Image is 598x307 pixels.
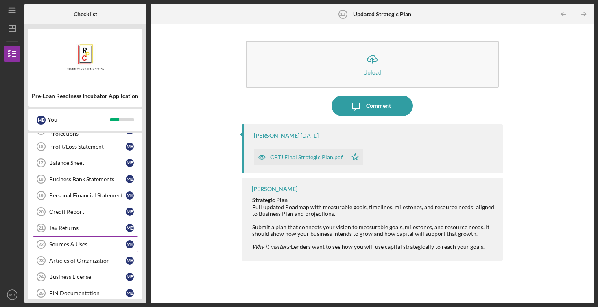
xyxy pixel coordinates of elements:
[126,143,134,151] div: M B
[252,186,297,192] div: [PERSON_NAME]
[48,113,110,127] div: You
[33,236,138,252] a: 22Sources & UsesMB
[126,208,134,216] div: M B
[126,175,134,183] div: M B
[126,273,134,281] div: M B
[366,96,391,116] div: Comment
[33,220,138,236] a: 21Tax ReturnsMB
[270,154,343,160] div: CBTJ Final Strategic Plan.pdf
[126,191,134,200] div: M B
[38,144,43,149] tspan: 16
[49,192,126,199] div: Personal Financial Statement
[340,12,345,17] tspan: 11
[126,224,134,232] div: M B
[39,242,44,247] tspan: 22
[28,33,142,81] img: Product logo
[33,204,138,220] a: 20Credit ReportMB
[33,155,138,171] a: 17Balance SheetMB
[353,11,411,18] b: Updated Strategic Plan
[39,291,44,296] tspan: 25
[33,171,138,187] a: 18Business Bank StatementsMB
[32,93,139,99] div: Pre-Loan Readiness Incubator Application
[49,225,126,231] div: Tax Returns
[252,204,494,217] div: Full updated Roadmap with measurable goals, timelines, milestones, and resource needs; aligned to...
[33,138,138,155] a: 16Profit/Loss StatementMB
[33,269,138,285] a: 24Business LicenseMB
[332,96,413,116] button: Comment
[49,143,126,150] div: Profit/Loss Statement
[49,176,126,182] div: Business Bank Statements
[49,274,126,280] div: Business License
[38,177,43,182] tspan: 18
[37,116,46,125] div: M B
[39,258,44,263] tspan: 23
[33,187,138,204] a: 19Personal Financial StatementMB
[254,149,363,165] button: CBTJ Final Strategic Plan.pdf
[49,160,126,166] div: Balance Sheet
[126,240,134,248] div: M B
[252,224,494,237] div: Submit a plan that connects your vision to measurable goals, milestones, and resource needs. It s...
[254,132,299,139] div: [PERSON_NAME]
[33,285,138,301] a: 25EIN DocumentationMB
[301,132,319,139] time: 2025-09-26 18:00
[38,160,43,165] tspan: 17
[126,289,134,297] div: M B
[49,241,126,248] div: Sources & Uses
[33,252,138,269] a: 23Articles of OrganizationMB
[39,209,44,214] tspan: 20
[126,159,134,167] div: M B
[246,41,499,88] button: Upload
[39,274,44,279] tspan: 24
[252,237,494,250] div: Lenders want to see how you will use capital strategically to reach your goals.
[49,257,126,264] div: Articles of Organization
[363,69,382,75] div: Upload
[252,243,291,250] em: Why it matters:
[39,226,44,230] tspan: 21
[49,208,126,215] div: Credit Report
[252,196,288,203] strong: Strategic Plan
[4,287,20,303] button: MB
[49,290,126,296] div: EIN Documentation
[74,11,97,18] b: Checklist
[126,257,134,265] div: M B
[9,293,15,297] text: MB
[38,193,43,198] tspan: 19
